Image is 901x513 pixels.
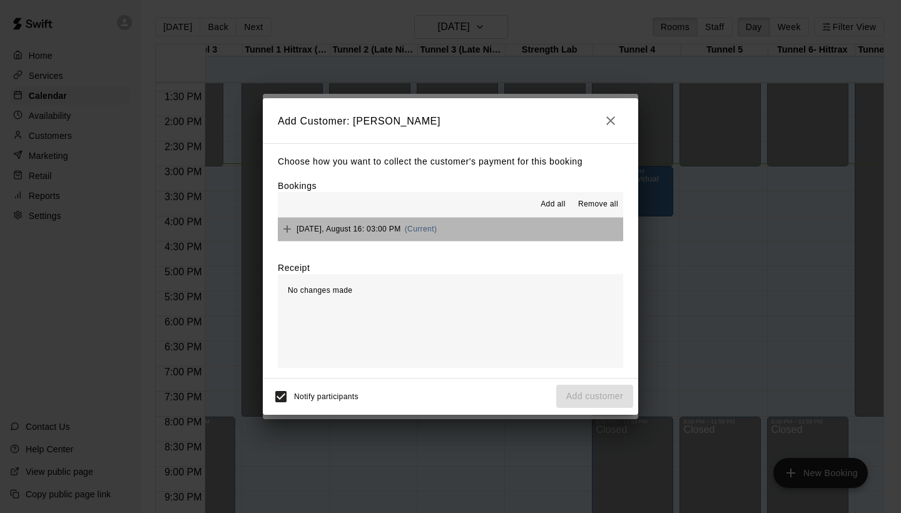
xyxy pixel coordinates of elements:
h2: Add Customer: [PERSON_NAME] [263,98,638,143]
label: Bookings [278,181,317,191]
button: Add[DATE], August 16: 03:00 PM(Current) [278,218,623,241]
span: Add all [541,198,566,211]
button: Remove all [573,195,623,215]
span: Add [278,224,297,233]
span: [DATE], August 16: 03:00 PM [297,225,401,233]
span: No changes made [288,286,352,295]
p: Choose how you want to collect the customer's payment for this booking [278,154,623,170]
label: Receipt [278,262,310,274]
span: (Current) [405,225,437,233]
span: Notify participants [294,392,359,401]
button: Add all [533,195,573,215]
span: Remove all [578,198,618,211]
